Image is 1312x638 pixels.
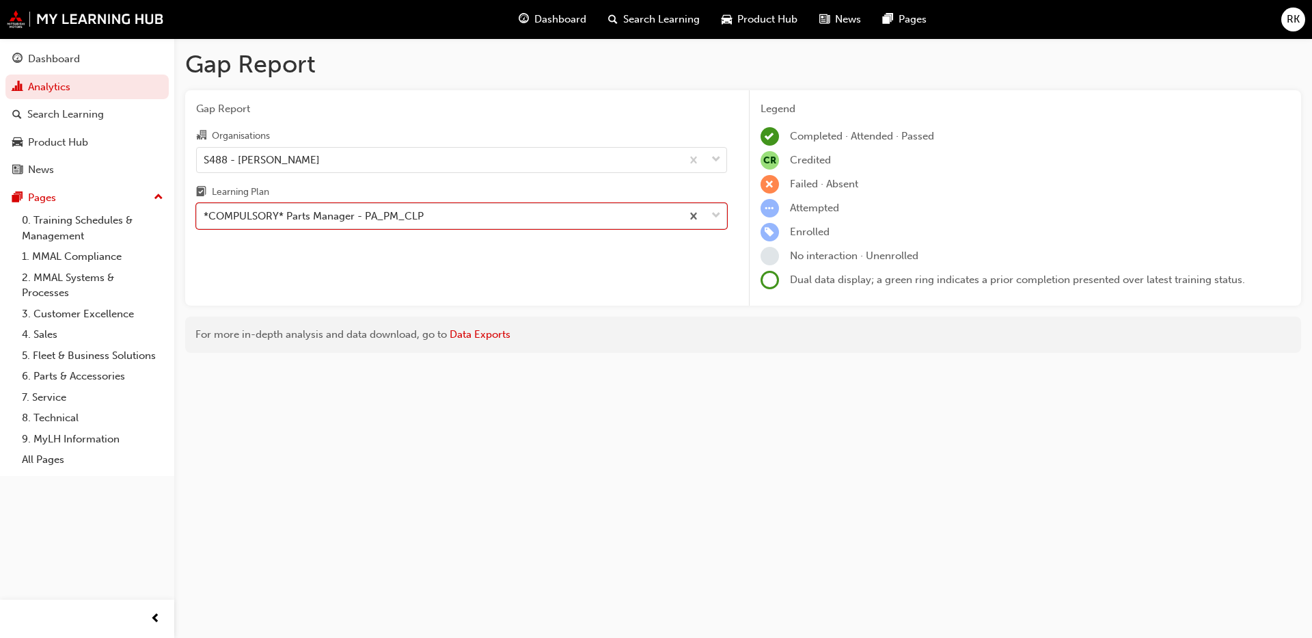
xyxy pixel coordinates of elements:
span: down-icon [711,207,721,225]
span: Attempted [790,202,839,214]
span: learningRecordVerb_ENROLL-icon [761,223,779,241]
div: *COMPULSORY* Parts Manager - PA_PM_CLP [204,209,424,224]
span: pages-icon [883,11,893,28]
a: All Pages [16,449,169,470]
a: 4. Sales [16,324,169,345]
a: Analytics [5,75,169,100]
div: Dashboard [28,51,80,67]
a: guage-iconDashboard [508,5,597,34]
span: No interaction · Unenrolled [790,250,918,262]
span: search-icon [608,11,618,28]
span: organisation-icon [196,130,206,142]
a: 3. Customer Excellence [16,304,169,325]
span: Enrolled [790,226,830,238]
div: Product Hub [28,135,88,150]
span: guage-icon [519,11,529,28]
span: Product Hub [737,12,797,27]
div: For more in-depth analysis and data download, go to [195,327,1291,343]
a: car-iconProduct Hub [711,5,808,34]
span: Pages [899,12,927,27]
a: 1. MMAL Compliance [16,246,169,267]
a: 8. Technical [16,408,169,429]
span: learningRecordVerb_ATTEMPT-icon [761,199,779,217]
span: chart-icon [12,81,23,94]
span: car-icon [722,11,732,28]
span: learningRecordVerb_NONE-icon [761,247,779,265]
span: car-icon [12,137,23,149]
div: Learning Plan [212,185,269,199]
a: 9. MyLH Information [16,429,169,450]
a: Data Exports [450,328,510,341]
a: 2. MMAL Systems & Processes [16,267,169,304]
div: Pages [28,190,56,206]
span: down-icon [711,151,721,169]
span: Dual data display; a green ring indicates a prior completion presented over latest training status. [790,274,1245,286]
span: Search Learning [623,12,700,27]
button: Pages [5,185,169,211]
span: Dashboard [534,12,586,27]
a: Dashboard [5,46,169,72]
span: pages-icon [12,192,23,204]
span: news-icon [12,164,23,176]
a: News [5,157,169,183]
a: search-iconSearch Learning [597,5,711,34]
a: 0. Training Schedules & Management [16,210,169,246]
div: S488 - [PERSON_NAME] [204,152,320,168]
span: learningplan-icon [196,187,206,199]
span: learningRecordVerb_COMPLETE-icon [761,127,779,146]
span: Failed · Absent [790,178,858,190]
span: news-icon [819,11,830,28]
a: 5. Fleet & Business Solutions [16,345,169,367]
a: 7. Service [16,387,169,408]
div: Search Learning [27,107,104,122]
span: prev-icon [150,611,161,628]
span: guage-icon [12,53,23,66]
span: Gap Report [196,101,727,117]
span: Completed · Attended · Passed [790,130,934,142]
span: null-icon [761,151,779,170]
span: learningRecordVerb_FAIL-icon [761,175,779,194]
span: search-icon [12,109,22,121]
span: RK [1287,12,1300,27]
a: pages-iconPages [872,5,938,34]
button: RK [1281,8,1305,31]
span: up-icon [154,189,163,207]
div: Legend [761,101,1291,117]
h1: Gap Report [185,49,1301,79]
button: DashboardAnalyticsSearch LearningProduct HubNews [5,44,169,185]
a: Search Learning [5,102,169,127]
a: Product Hub [5,130,169,155]
a: news-iconNews [808,5,872,34]
a: 6. Parts & Accessories [16,366,169,387]
img: mmal [7,10,164,28]
span: News [835,12,861,27]
div: News [28,162,54,178]
div: Organisations [212,129,270,143]
span: Credited [790,154,831,166]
